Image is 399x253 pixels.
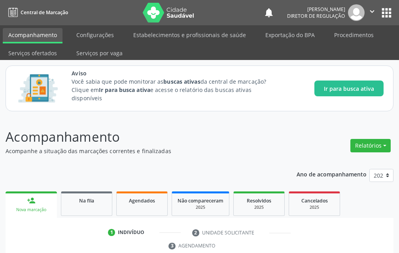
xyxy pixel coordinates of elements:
button: notifications [263,7,274,18]
strong: Ir para busca ativa [99,86,150,94]
div: Nova marcação [11,207,51,213]
strong: buscas ativas [163,78,200,85]
button: apps [380,6,393,20]
span: Agendados [129,197,155,204]
a: Exportação do BPA [260,28,320,42]
div: person_add [27,196,36,205]
span: Na fila [79,197,94,204]
a: Serviços por vaga [71,46,128,60]
p: Acompanhamento [6,127,277,147]
a: Acompanhamento [3,28,62,43]
a: Central de Marcação [6,6,68,19]
span: Cancelados [301,197,328,204]
img: img [348,4,365,21]
a: Serviços ofertados [3,46,62,60]
span: Ir para busca ativa [324,84,374,93]
span: Resolvidos [247,197,271,204]
p: Ano de acompanhamento [297,169,367,179]
div: Indivíduo [118,229,144,236]
span: Aviso [72,69,281,77]
button: Relatórios [350,139,391,152]
img: Imagem de CalloutCard [15,71,61,106]
div: 2025 [239,204,279,210]
p: Você sabia que pode monitorar as da central de marcação? Clique em e acesse o relatório das busca... [72,77,281,102]
span: Não compareceram [178,197,223,204]
div: 1 [108,229,115,236]
p: Acompanhe a situação das marcações correntes e finalizadas [6,147,277,155]
span: Diretor de regulação [287,13,345,19]
button: Ir para busca ativa [314,81,384,96]
a: Estabelecimentos e profissionais de saúde [128,28,252,42]
div: 2025 [178,204,223,210]
div: 2025 [295,204,334,210]
span: Central de Marcação [21,9,68,16]
button:  [365,4,380,21]
a: Configurações [71,28,119,42]
i:  [368,7,376,16]
div: [PERSON_NAME] [287,6,345,13]
a: Procedimentos [329,28,379,42]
